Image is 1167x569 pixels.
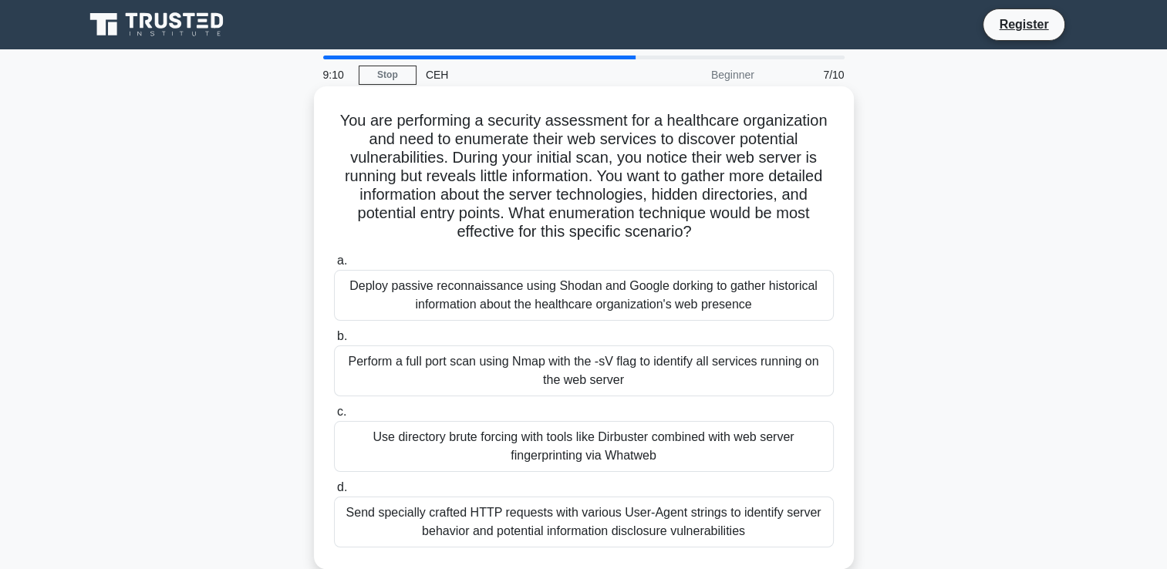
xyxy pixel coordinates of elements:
[764,59,854,90] div: 7/10
[417,59,629,90] div: CEH
[334,421,834,472] div: Use directory brute forcing with tools like Dirbuster combined with web server fingerprinting via...
[314,59,359,90] div: 9:10
[629,59,764,90] div: Beginner
[337,405,346,418] span: c.
[334,270,834,321] div: Deploy passive reconnaissance using Shodan and Google dorking to gather historical information ab...
[337,480,347,493] span: d.
[334,497,834,547] div: Send specially crafted HTTP requests with various User-Agent strings to identify server behavior ...
[359,66,417,85] a: Stop
[990,15,1057,34] a: Register
[334,345,834,396] div: Perform a full port scan using Nmap with the -sV flag to identify all services running on the web...
[337,254,347,267] span: a.
[337,329,347,342] span: b.
[332,111,835,242] h5: You are performing a security assessment for a healthcare organization and need to enumerate thei...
